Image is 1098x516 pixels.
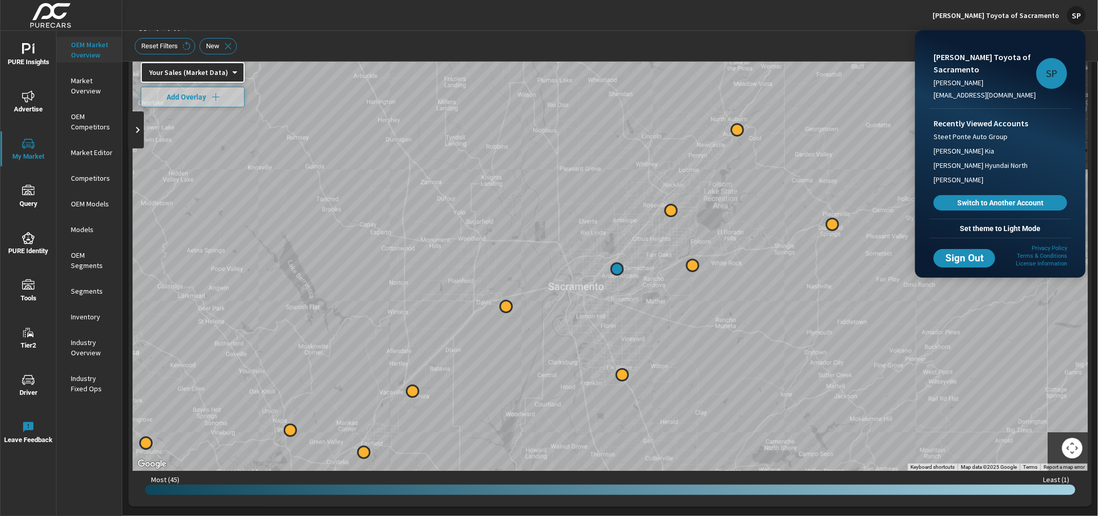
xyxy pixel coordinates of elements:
p: [PERSON_NAME] Toyota of Sacramento [934,51,1036,75]
div: SP [1036,58,1067,89]
a: License Information [1016,260,1067,267]
p: [EMAIL_ADDRESS][DOMAIN_NAME] [934,90,1036,100]
button: Set theme to Light Mode [929,219,1071,238]
span: Set theme to Light Mode [934,224,1067,233]
span: [PERSON_NAME] [934,175,983,185]
span: [PERSON_NAME] Hyundai North [934,160,1028,170]
p: Recently Viewed Accounts [934,117,1067,129]
a: Switch to Another Account [934,195,1067,211]
span: Steet Ponte Auto Group [934,131,1008,142]
span: Sign Out [942,254,987,263]
a: Privacy Policy [1032,245,1067,252]
a: Terms & Conditions [1017,253,1067,259]
span: Switch to Another Account [939,198,1062,207]
span: [PERSON_NAME] Kia [934,146,994,156]
p: [PERSON_NAME] [934,78,1036,88]
button: Sign Out [934,249,995,267]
